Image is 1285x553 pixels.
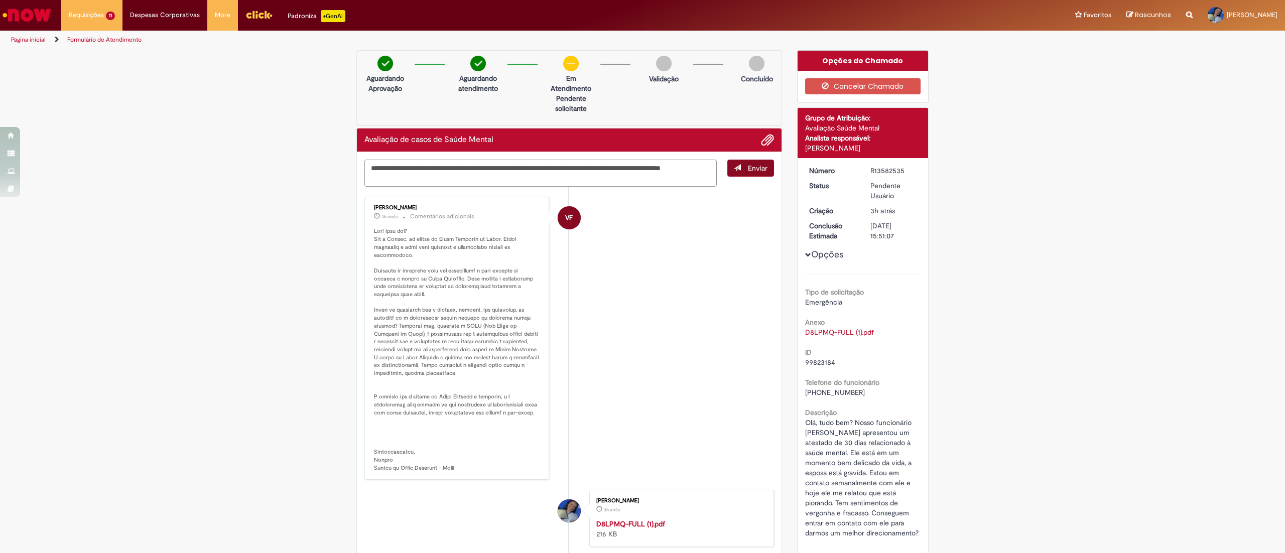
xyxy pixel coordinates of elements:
div: [DATE] 15:51:07 [870,221,917,241]
button: Cancelar Chamado [805,78,921,94]
p: +GenAi [321,10,345,22]
div: Isabella Brancalhão [558,499,581,522]
a: Download de D8LPMQ-FULL (1).pdf [805,328,874,337]
dt: Status [802,181,863,191]
img: ServiceNow [1,5,53,25]
div: 30/09/2025 15:51:04 [870,206,917,216]
div: [PERSON_NAME] [374,205,541,211]
textarea: Digite sua mensagem aqui... [364,160,717,187]
div: Analista responsável: [805,133,921,143]
h2: Avaliação de casos de Saúde Mental Histórico de tíquete [364,135,493,145]
time: 30/09/2025 15:49:49 [604,507,620,513]
p: Validação [649,74,679,84]
span: More [215,10,230,20]
span: 3h atrás [381,214,398,220]
span: 11 [106,12,115,20]
a: D8LPMQ-FULL (1).pdf [596,519,665,528]
p: Aguardando Aprovação [361,73,410,93]
img: check-circle-green.png [377,56,393,71]
div: 216 KB [596,519,763,539]
span: 3h atrás [870,206,895,215]
img: click_logo_yellow_360x200.png [245,7,273,22]
div: [PERSON_NAME] [805,143,921,153]
b: Descrição [805,408,837,417]
div: Opções do Chamado [798,51,929,71]
div: Avaliação Saúde Mental [805,123,921,133]
p: Concluído [741,74,773,84]
p: Lor! Ipsu dol? Sit a Consec, ad elitse do Eiusm Temporin ut Labor. Etdol magnaaliq e admi veni qu... [374,227,541,472]
div: Pendente Usuário [870,181,917,201]
dt: Criação [802,206,863,216]
time: 30/09/2025 15:56:55 [381,214,398,220]
img: circle-minus.png [563,56,579,71]
time: 30/09/2025 15:51:04 [870,206,895,215]
dt: Número [802,166,863,176]
div: Vivian FachiniDellagnezzeBordin [558,206,581,229]
img: img-circle-grey.png [656,56,672,71]
span: [PHONE_NUMBER] [805,388,865,397]
a: Rascunhos [1126,11,1171,20]
p: Pendente solicitante [547,93,595,113]
a: Página inicial [11,36,46,44]
span: 99823184 [805,358,835,367]
div: R13582535 [870,166,917,176]
b: Tipo de solicitação [805,288,864,297]
span: Rascunhos [1135,10,1171,20]
button: Adicionar anexos [761,133,774,147]
img: check-circle-green.png [470,56,486,71]
a: Formulário de Atendimento [67,36,142,44]
img: img-circle-grey.png [749,56,764,71]
div: [PERSON_NAME] [596,498,763,504]
small: Comentários adicionais [410,212,474,221]
span: 3h atrás [604,507,620,513]
b: Anexo [805,318,825,327]
span: [PERSON_NAME] [1227,11,1277,19]
span: Favoritos [1084,10,1111,20]
div: Padroniza [288,10,345,22]
p: Aguardando atendimento [454,73,502,93]
span: Despesas Corporativas [130,10,200,20]
b: ID [805,348,812,357]
span: Enviar [748,164,767,173]
button: Enviar [727,160,774,177]
div: Grupo de Atribuição: [805,113,921,123]
b: Telefone do funcionário [805,378,879,387]
ul: Trilhas de página [8,31,849,49]
p: Em Atendimento [547,73,595,93]
span: Requisições [69,10,104,20]
span: Emergência [805,298,842,307]
dt: Conclusão Estimada [802,221,863,241]
span: VF [565,206,573,230]
span: Olá, tudo bem? Nosso funcionário [PERSON_NAME] apresentou um atestado de 30 dias relacionado à sa... [805,418,919,537]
